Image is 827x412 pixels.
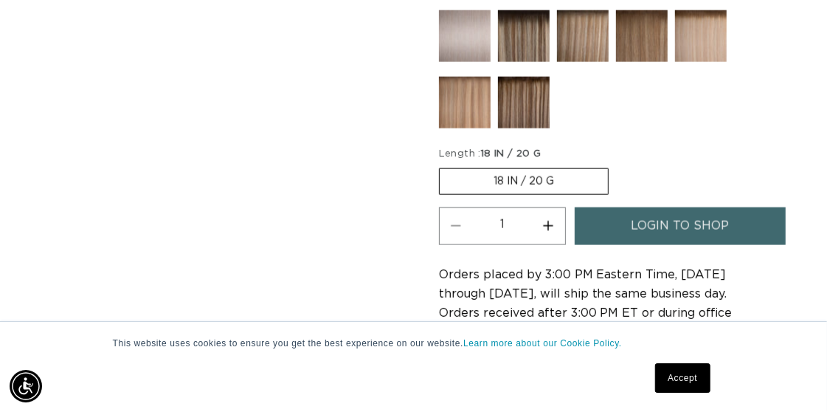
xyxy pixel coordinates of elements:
[498,76,550,128] img: Como Root Tap - Keratin Fusion
[616,10,668,69] a: Erie Root Tap - Keratin Fusion
[113,337,715,350] p: This website uses cookies to ensure you get the best experience on our website.
[498,10,550,61] img: Echo Root Tap - Keratin Fusion
[557,10,609,61] img: Victoria Root Tap - Keratin Fusion
[498,76,550,135] a: Como Root Tap - Keratin Fusion
[463,338,622,349] a: Learn more about our Cookie Policy.
[557,10,609,69] a: Victoria Root Tap - Keratin Fusion
[439,146,543,161] legend: Length :
[498,10,550,69] a: Echo Root Tap - Keratin Fusion
[631,207,729,244] span: login to shop
[675,10,727,69] a: Tahoe Root Tap - Keratin Fusion
[575,207,786,244] a: login to shop
[439,76,491,135] a: Arabian Root Tap - Keratin Fusion
[481,148,541,158] span: 18 IN / 20 G
[10,370,42,402] div: Accessibility Menu
[439,10,491,61] img: Silver - Keratin Fusion
[439,76,491,128] img: Arabian Root Tap - Keratin Fusion
[616,10,668,61] img: Erie Root Tap - Keratin Fusion
[439,10,491,69] a: Silver - Keratin Fusion
[675,10,727,61] img: Tahoe Root Tap - Keratin Fusion
[439,168,609,194] label: 18 IN / 20 G
[655,363,710,393] a: Accept
[439,268,733,337] span: Orders placed by 3:00 PM Eastern Time, [DATE] through [DATE], will ship the same business day. Or...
